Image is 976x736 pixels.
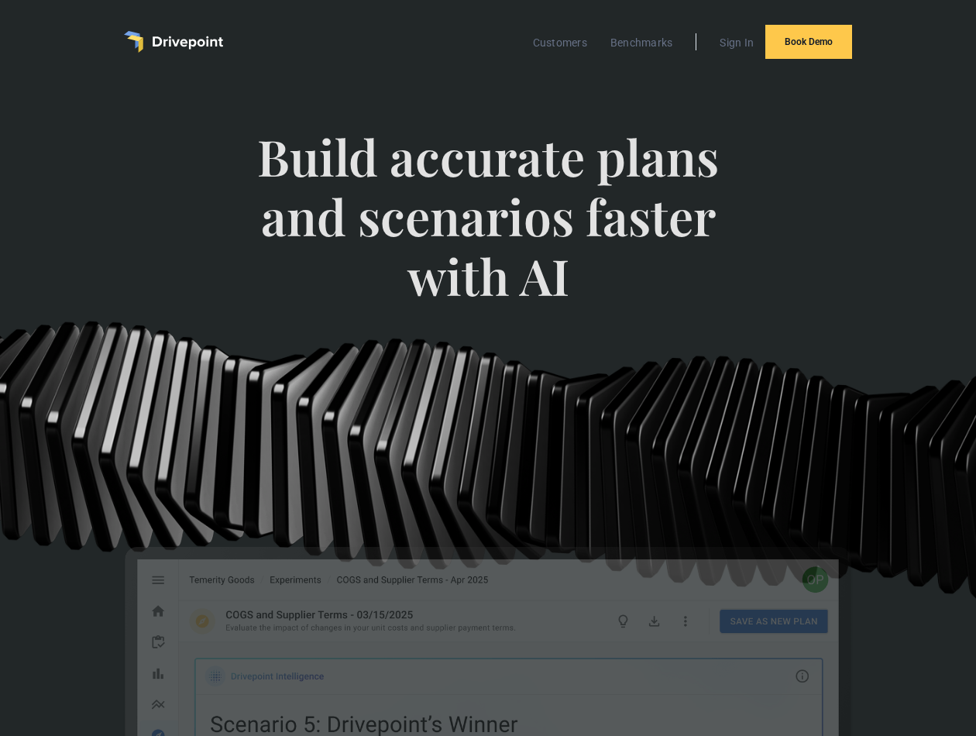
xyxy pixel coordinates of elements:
a: home [124,31,223,53]
a: Sign In [712,33,761,53]
a: Benchmarks [603,33,681,53]
a: Book Demo [765,25,852,59]
span: Build accurate plans and scenarios faster with AI [214,127,762,336]
a: Customers [525,33,595,53]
